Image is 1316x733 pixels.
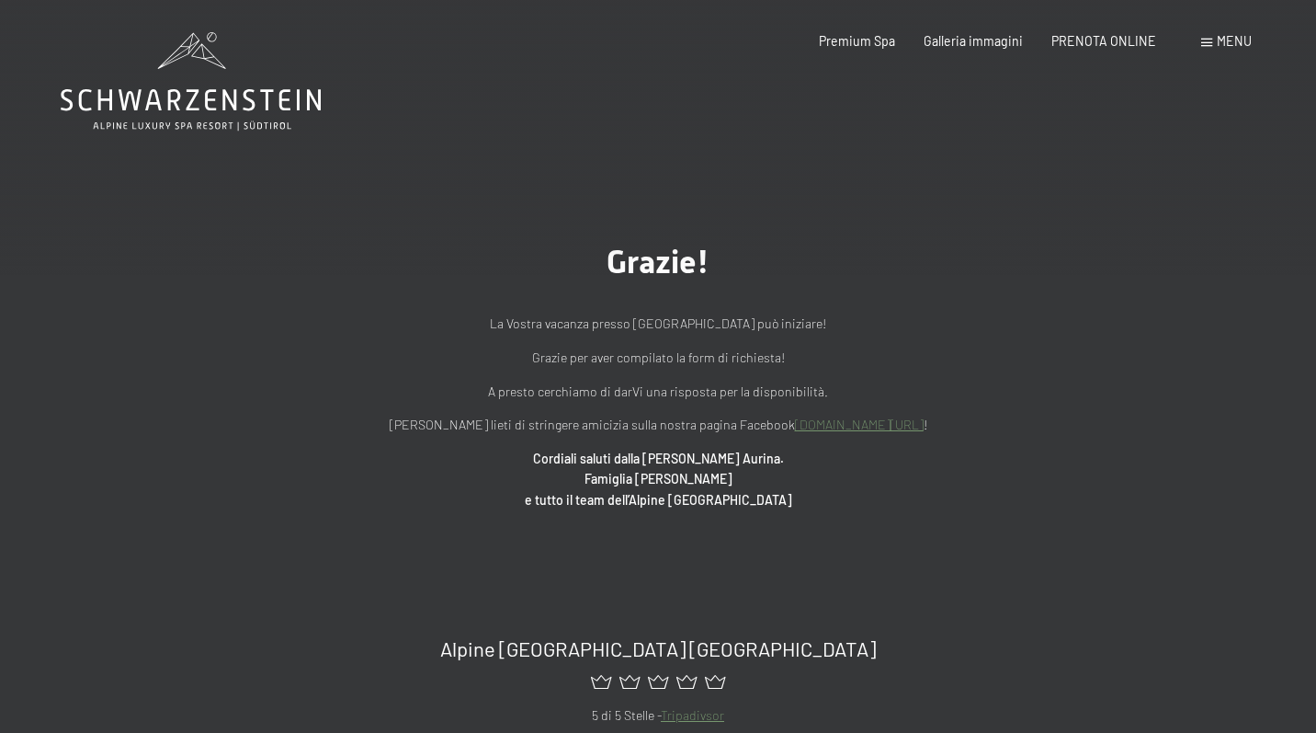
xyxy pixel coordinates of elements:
[819,33,895,49] a: Premium Spa
[254,415,1062,436] p: [PERSON_NAME] lieti di stringere amicizia sulla nostra pagina Facebook !
[254,314,1062,335] p: La Vostra vacanza presso [GEOGRAPHIC_DATA] può iniziare!
[1051,33,1156,49] a: PRENOTA ONLINE
[254,382,1062,403] p: A presto cerchiamo di darVi una risposta per la disponibilità.
[525,451,792,508] strong: Cordiali saluti dalla [PERSON_NAME] Aurina. Famiglia [PERSON_NAME] e tutto il team dell’Alpine [G...
[440,636,876,660] span: Alpine [GEOGRAPHIC_DATA] [GEOGRAPHIC_DATA]
[254,348,1062,369] p: Grazie per aver compilato la form di richiesta!
[924,33,1023,49] a: Galleria immagini
[1217,33,1252,49] span: Menu
[607,243,709,281] span: Grazie!
[661,707,724,723] a: Tripadivsor
[106,705,1209,727] p: 5 di 5 Stelle -
[795,417,924,432] a: [DOMAIN_NAME][URL]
